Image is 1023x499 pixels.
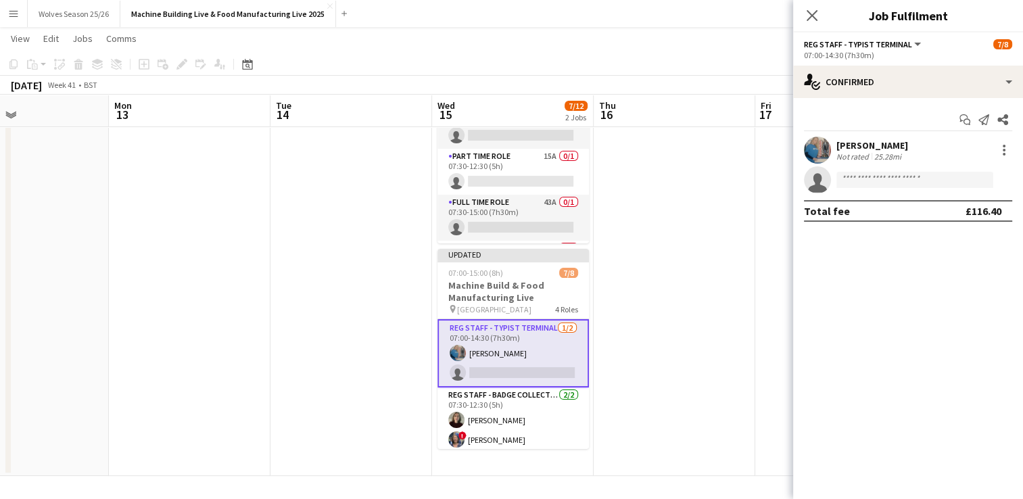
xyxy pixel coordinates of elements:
[5,30,35,47] a: View
[72,32,93,45] span: Jobs
[993,39,1012,49] span: 7/8
[966,204,1001,218] div: £116.40
[276,99,291,112] span: Tue
[565,112,587,122] div: 2 Jobs
[836,139,908,151] div: [PERSON_NAME]
[759,107,771,122] span: 17
[437,387,589,453] app-card-role: Reg Staff - Badge Collection2/207:30-12:30 (5h)[PERSON_NAME]![PERSON_NAME]
[565,101,588,111] span: 7/12
[836,151,872,162] div: Not rated
[804,39,912,49] span: Reg Staff - Typist Terminal
[45,80,78,90] span: Week 41
[437,195,589,241] app-card-role: Full Time Role43A0/107:30-15:00 (7h30m)
[437,279,589,304] h3: Machine Build & Food Manufacturing Live
[804,39,923,49] button: Reg Staff - Typist Terminal
[67,30,98,47] a: Jobs
[437,319,589,387] app-card-role: Reg Staff - Typist Terminal1/207:00-14:30 (7h30m)[PERSON_NAME]
[437,241,589,287] app-card-role: Part Time Role29A0/1
[84,80,97,90] div: BST
[11,32,30,45] span: View
[559,268,578,278] span: 7/8
[437,43,589,243] app-job-card: 07:00-15:00 (8h)0/4Machine Build & Food Manufacturing Live - Availability [GEOGRAPHIC_DATA]4 Role...
[793,66,1023,98] div: Confirmed
[555,304,578,314] span: 4 Roles
[437,249,589,449] app-job-card: Updated07:00-15:00 (8h)7/8Machine Build & Food Manufacturing Live [GEOGRAPHIC_DATA]4 RolesReg Sta...
[599,99,616,112] span: Thu
[597,107,616,122] span: 16
[872,151,904,162] div: 25.28mi
[38,30,64,47] a: Edit
[435,107,455,122] span: 15
[274,107,291,122] span: 14
[112,107,132,122] span: 13
[11,78,42,92] div: [DATE]
[43,32,59,45] span: Edit
[120,1,336,27] button: Machine Building Live & Food Manufacturing Live 2025
[101,30,142,47] a: Comms
[114,99,132,112] span: Mon
[448,268,503,278] span: 07:00-15:00 (8h)
[761,99,771,112] span: Fri
[437,249,589,260] div: Updated
[28,1,120,27] button: Wolves Season 25/26
[457,304,531,314] span: [GEOGRAPHIC_DATA]
[437,149,589,195] app-card-role: Part Time Role15A0/107:30-12:30 (5h)
[804,204,850,218] div: Total fee
[804,50,1012,60] div: 07:00-14:30 (7h30m)
[106,32,137,45] span: Comms
[458,431,467,439] span: !
[793,7,1023,24] h3: Job Fulfilment
[437,99,455,112] span: Wed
